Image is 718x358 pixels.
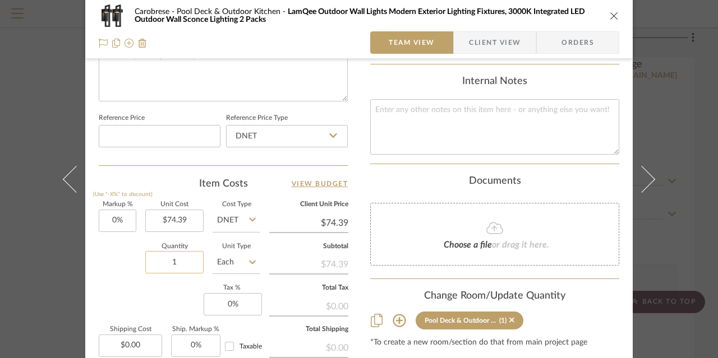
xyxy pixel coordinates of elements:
label: Total Tax [269,285,348,291]
span: or drag it here. [492,240,549,249]
label: Shipping Cost [99,327,162,332]
div: Internal Notes [370,76,619,88]
div: Pool Deck & Outdoor Kitchen [425,317,496,324]
div: $0.00 [269,295,348,315]
img: Remove from project [138,39,147,48]
div: (1) [499,317,507,324]
label: Unit Cost [145,202,204,207]
span: Carobrese [135,8,177,16]
label: Total Shipping [269,327,348,332]
span: Choose a file [444,240,492,249]
div: Item Costs [99,177,348,190]
button: close [609,11,619,21]
span: Pool Deck & Outdoor Kitchen [177,8,288,16]
div: Change Room/Update Quantity [370,290,619,303]
label: Reference Price [99,115,145,121]
span: LamQee Outdoor Wall Lights Modern Exterior Lighting Fixtures, 3000K Integrated LED Outdoor Wall S... [135,8,585,24]
span: Team View [389,31,435,54]
label: Subtotal [269,244,348,249]
label: Ship. Markup % [171,327,220,332]
div: $0.00 [269,337,348,357]
label: Markup % [99,202,136,207]
label: Client Unit Price [269,202,348,207]
label: Cost Type [213,202,260,207]
label: Tax % [204,285,260,291]
a: View Budget [292,177,348,190]
div: *To create a new room/section do that from main project page [370,338,619,347]
span: Client View [469,31,521,54]
label: Quantity [145,244,204,249]
img: 4dd9285b-02a4-4dfc-b123-9e66a41c7fde_48x40.jpg [99,4,126,27]
span: Taxable [240,343,262,350]
div: $74.39 [269,253,348,273]
span: Orders [549,31,606,54]
label: Unit Type [213,244,260,249]
div: Documents [370,175,619,188]
label: Reference Price Type [226,115,288,121]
